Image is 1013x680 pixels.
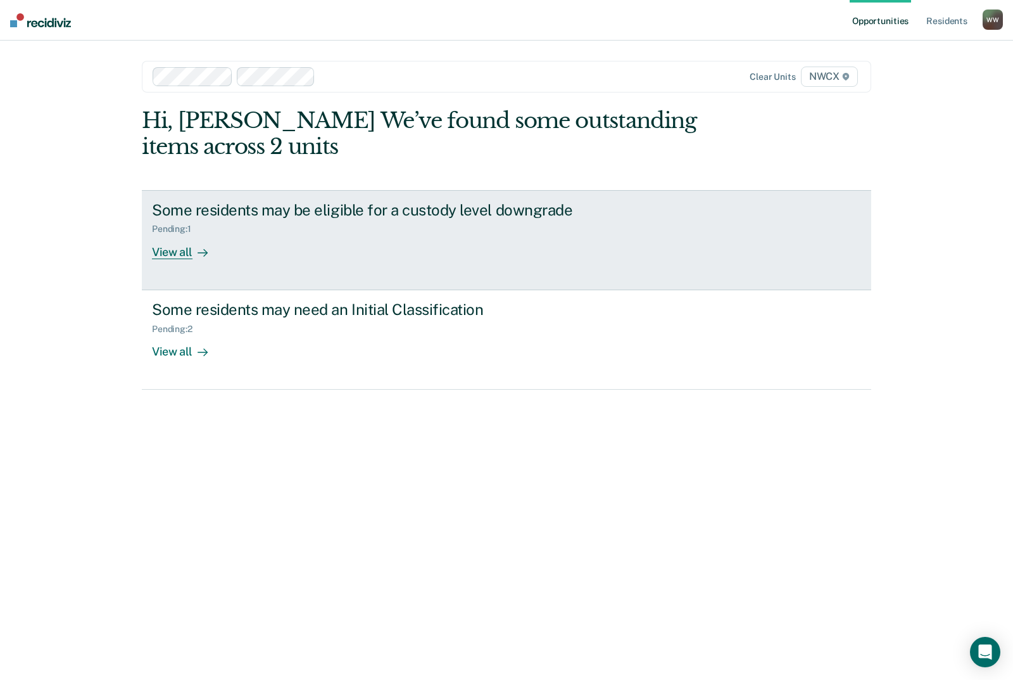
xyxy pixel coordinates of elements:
[750,72,796,82] div: Clear units
[970,637,1000,667] div: Open Intercom Messenger
[983,10,1003,30] button: WW
[142,290,871,390] a: Some residents may need an Initial ClassificationPending:2View all
[152,224,201,234] div: Pending : 1
[983,10,1003,30] div: W W
[152,201,596,219] div: Some residents may be eligible for a custody level downgrade
[152,300,596,319] div: Some residents may need an Initial Classification
[152,324,203,335] div: Pending : 2
[801,67,858,87] span: NWCX
[10,13,71,27] img: Recidiviz
[152,334,223,359] div: View all
[142,190,871,290] a: Some residents may be eligible for a custody level downgradePending:1View all
[142,108,726,160] div: Hi, [PERSON_NAME] We’ve found some outstanding items across 2 units
[152,234,223,259] div: View all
